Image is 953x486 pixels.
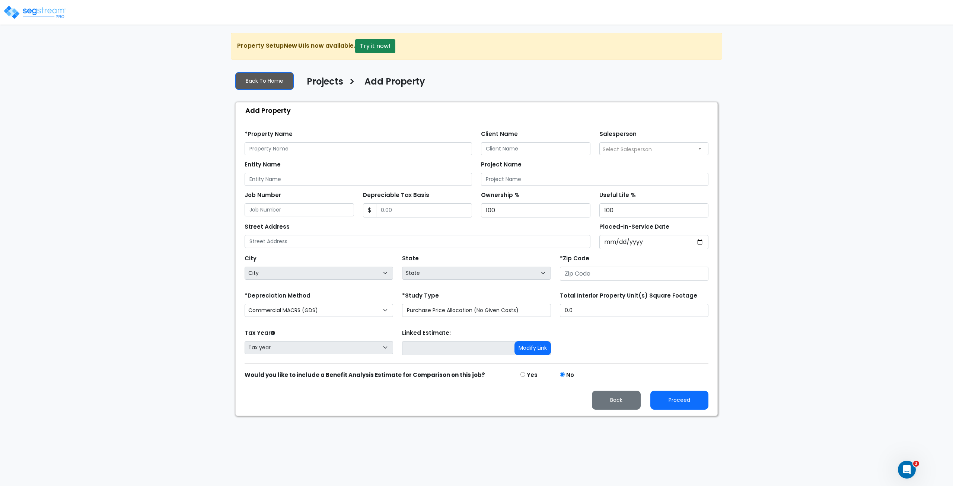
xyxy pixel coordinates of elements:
span: 3 [913,461,919,467]
input: Zip Code [560,267,708,281]
input: Job Number [245,203,354,216]
button: Try it now! [355,39,395,53]
a: Back To Home [235,72,294,90]
button: Modify Link [514,341,551,355]
input: Property Name [245,142,472,155]
input: Project Name [481,173,708,186]
div: Add Property [239,102,717,118]
button: Proceed [650,391,708,410]
label: Project Name [481,161,522,169]
label: Job Number [245,191,281,200]
label: No [566,371,574,379]
input: Client Name [481,142,590,155]
label: Linked Estimate: [402,329,451,337]
a: Add Property [359,76,425,92]
input: Ownership % [481,203,590,217]
label: Client Name [481,130,518,139]
label: Entity Name [245,161,281,169]
label: *Zip Code [560,254,589,263]
label: *Study Type [402,292,439,300]
button: Back [592,391,641,410]
img: logo_pro_r.png [3,5,66,20]
label: Tax Year [245,329,275,337]
h4: Projects [307,76,343,89]
h3: > [349,76,355,90]
label: City [245,254,256,263]
a: Projects [301,76,343,92]
h4: Add Property [364,76,425,89]
label: Yes [527,371,538,379]
label: Street Address [245,223,290,231]
span: $ [363,203,376,217]
label: Salesperson [599,130,637,139]
label: Placed-In-Service Date [599,223,669,231]
input: total square foot [560,304,708,317]
strong: Would you like to include a Benefit Analysis Estimate for Comparison on this job? [245,371,485,379]
input: Useful Life % [599,203,709,217]
strong: New UI [284,41,305,50]
label: *Depreciation Method [245,292,310,300]
label: Total Interior Property Unit(s) Square Footage [560,292,697,300]
label: *Property Name [245,130,293,139]
div: Property Setup is now available. [231,33,722,60]
label: Depreciable Tax Basis [363,191,429,200]
label: Useful Life % [599,191,636,200]
iframe: Intercom live chat [898,461,916,479]
label: Ownership % [481,191,520,200]
input: Entity Name [245,173,472,186]
input: 0.00 [376,203,472,217]
input: Street Address [245,235,590,248]
span: Select Salesperson [603,146,652,153]
a: Back [586,395,647,404]
label: State [402,254,419,263]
